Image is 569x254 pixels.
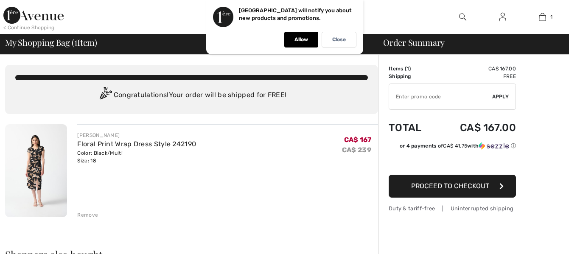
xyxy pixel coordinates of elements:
[332,36,346,43] p: Close
[389,153,516,172] iframe: PayPal-paypal
[294,36,308,43] p: Allow
[406,66,409,72] span: 1
[77,149,196,165] div: Color: Black/Multi Size: 18
[344,136,371,144] span: CA$ 167
[74,36,77,47] span: 1
[5,38,97,47] span: My Shopping Bag ( Item)
[373,38,564,47] div: Order Summary
[436,65,516,73] td: CA$ 167.00
[523,12,562,22] a: 1
[436,73,516,80] td: Free
[5,124,67,217] img: Floral Print Wrap Dress Style 242190
[3,24,55,31] div: < Continue Shopping
[389,84,492,109] input: Promo code
[389,73,436,80] td: Shipping
[389,65,436,73] td: Items ( )
[389,142,516,153] div: or 4 payments ofCA$ 41.75withSezzle Click to learn more about Sezzle
[342,146,371,154] s: CA$ 239
[459,12,466,22] img: search the website
[389,204,516,212] div: Duty & tariff-free | Uninterrupted shipping
[516,229,561,250] iframe: Opens a widget where you can chat to one of our agents
[389,175,516,198] button: Proceed to Checkout
[15,87,368,104] div: Congratulations! Your order will be shipped for FREE!
[499,12,506,22] img: My Info
[389,113,436,142] td: Total
[77,131,196,139] div: [PERSON_NAME]
[97,87,114,104] img: Congratulation2.svg
[479,142,509,150] img: Sezzle
[77,140,196,148] a: Floral Print Wrap Dress Style 242190
[239,7,352,21] p: [GEOGRAPHIC_DATA] will notify you about new products and promotions.
[77,211,98,219] div: Remove
[436,113,516,142] td: CA$ 167.00
[550,13,552,21] span: 1
[400,142,516,150] div: or 4 payments of with
[539,12,546,22] img: My Bag
[411,182,489,190] span: Proceed to Checkout
[492,12,513,22] a: Sign In
[443,143,467,149] span: CA$ 41.75
[3,7,64,24] img: 1ère Avenue
[492,93,509,100] span: Apply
